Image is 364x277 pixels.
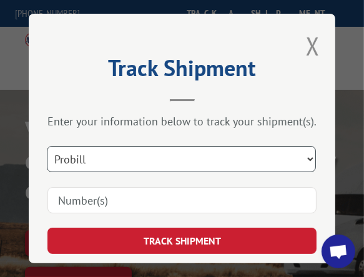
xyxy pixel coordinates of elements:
div: Enter your information below to track your shipment(s). [47,114,317,129]
button: Close modal [306,29,320,62]
button: TRACK SHIPMENT [47,228,317,254]
div: Open chat [322,235,355,268]
input: Number(s) [47,187,317,213]
h2: Track Shipment [47,59,317,83]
